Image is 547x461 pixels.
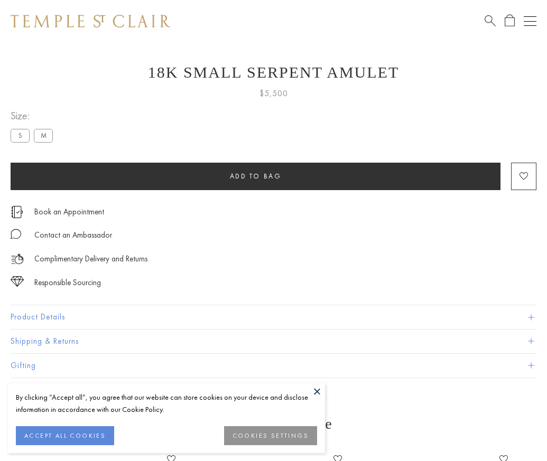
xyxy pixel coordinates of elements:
[524,15,536,27] button: Open navigation
[11,206,23,218] img: icon_appointment.svg
[11,229,21,239] img: MessageIcon-01_2.svg
[11,15,170,27] img: Temple St. Clair
[11,305,536,329] button: Product Details
[16,426,114,445] button: ACCEPT ALL COOKIES
[34,276,101,289] div: Responsible Sourcing
[11,354,536,378] button: Gifting
[11,252,24,266] img: icon_delivery.svg
[485,14,496,27] a: Search
[230,172,282,181] span: Add to bag
[34,252,147,266] p: Complimentary Delivery and Returns
[505,14,515,27] a: Open Shopping Bag
[11,129,30,142] label: S
[11,276,24,287] img: icon_sourcing.svg
[34,129,53,142] label: M
[259,87,288,100] span: $5,500
[224,426,317,445] button: COOKIES SETTINGS
[11,63,536,81] h1: 18K Small Serpent Amulet
[34,229,112,242] div: Contact an Ambassador
[11,163,500,190] button: Add to bag
[34,206,104,218] a: Book an Appointment
[16,391,317,416] div: By clicking “Accept all”, you agree that our website can store cookies on your device and disclos...
[11,330,536,353] button: Shipping & Returns
[11,107,57,125] span: Size:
